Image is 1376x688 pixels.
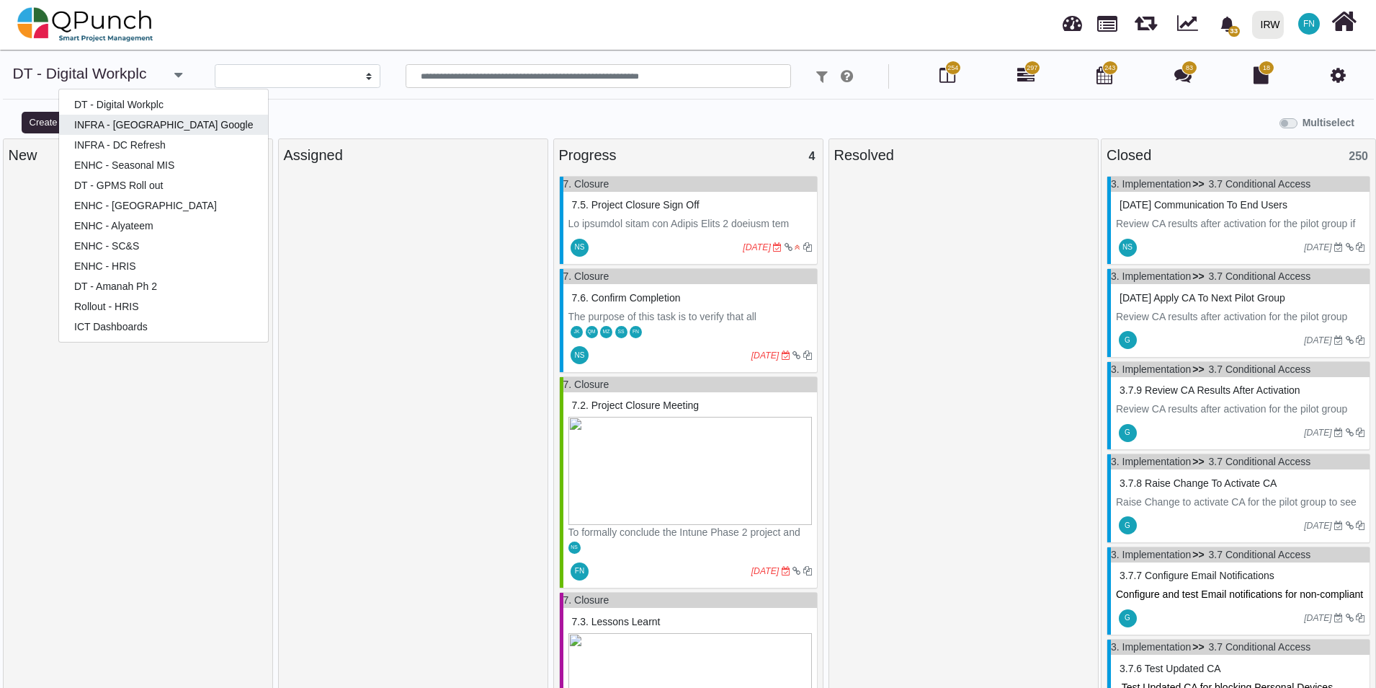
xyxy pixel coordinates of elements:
[603,330,610,335] span: MZ
[59,296,268,317] a: Rollout - HRIS
[751,350,779,361] i: [DATE]
[1111,549,1191,560] a: 3. Implementation
[59,236,268,256] a: ENHC - SC&S
[1119,239,1137,257] span: Nadeem Sheikh
[630,326,642,338] span: Francis Ndichu
[834,144,1093,166] div: Resolved
[939,66,955,84] i: Board
[792,567,800,575] i: Dependant Task
[1334,243,1343,252] i: Due Date
[803,567,812,575] i: Clone
[1017,72,1035,84] a: 297
[809,150,816,162] span: 4
[1304,335,1332,345] i: [DATE]
[1303,117,1354,128] b: Multiselect
[1209,178,1311,190] a: 3.7 Conditional Access
[59,216,268,236] a: ENHC - Alyateem
[571,563,589,581] span: Francis Ndichu
[1209,270,1311,282] a: 3.7 Conditional Access
[773,243,782,252] i: Due Date
[633,330,639,335] span: FN
[571,326,583,338] span: Japheth Karumwa
[1356,428,1364,437] i: Clone
[1246,1,1290,48] a: IRW
[572,292,681,304] span: #53985
[59,175,268,195] a: DT - GPMS Roll out
[841,69,853,84] i: e.g: punch or !ticket or &Category or #label or @username or $priority or *iteration or ^addition...
[1119,609,1137,627] span: Gambir
[568,417,812,525] img: 99dbc474-70b6-42fa-b564-20bea05829cb.png
[782,351,790,360] i: Due Date
[1063,9,1082,30] span: Dashboard
[59,256,268,276] a: ENHC - HRIS
[1346,521,1354,530] i: Dependant Task
[1186,63,1193,74] span: 83
[1111,363,1191,375] a: 3. Implementation
[17,3,153,46] img: qpunch-sp.fa6292f.png
[1111,178,1191,190] a: 3. Implementation
[59,115,268,135] a: INFRA - [GEOGRAPHIC_DATA] Google
[588,330,596,335] span: QM
[1170,1,1211,48] div: Dynamic Report
[1356,521,1364,530] i: Clone
[1356,614,1364,622] i: Clone
[1211,1,1246,46] a: bell fill33
[1263,63,1270,74] span: 18
[1209,363,1311,375] a: 3.7 Conditional Access
[1120,570,1274,581] span: #75353
[1120,199,1287,211] span: #75357
[559,144,818,166] div: Progress
[600,326,612,338] span: Mohammed Zabhier
[572,616,661,627] span: #53979
[1346,243,1354,252] i: Dependant Task
[1120,292,1285,304] span: #75356
[1174,66,1192,84] i: Punch Discussion
[1119,424,1137,442] span: Gambir
[1304,521,1332,531] i: [DATE]
[1116,402,1364,417] p: Review CA results after activation for the pilot group
[1116,309,1364,325] p: Review CA results after activation for the pilot group
[563,178,609,190] a: 7. Closure
[1228,26,1240,37] span: 33
[574,330,580,335] span: JK
[1334,614,1343,622] i: Due Date
[785,243,792,252] i: Dependant Task
[59,135,268,155] a: INFRA - DC Refresh
[1120,384,1300,396] span: #75355
[1111,641,1191,653] a: 3. Implementation
[1334,428,1343,437] i: Due Date
[615,326,627,338] span: Samuel Serugo
[1298,13,1320,35] span: Francis Ndichu
[1111,270,1191,282] a: 3. Implementation
[1304,242,1332,252] i: [DATE]
[1125,337,1130,344] span: G
[1346,336,1354,345] i: Dependant Task
[563,379,609,390] a: 7. Closure
[572,199,700,211] span: #53986
[1331,8,1357,35] i: Home
[59,155,268,175] a: ENHC - Seasonal MIS
[1125,614,1130,622] span: G
[563,594,609,606] a: 7. Closure
[22,112,94,133] button: Create Punch
[1215,11,1240,37] div: Notification
[575,244,585,251] span: NS
[1116,216,1364,262] p: Review CA results after activation for the pilot group if the results are as expected then Send c...
[1135,7,1157,31] span: Releases
[1119,516,1137,534] span: Gambir
[59,317,268,337] a: ICT Dashboards
[59,94,268,115] a: DT - Digital Workplc
[575,568,584,575] span: FN
[59,276,268,296] a: DT - Amanah Ph 2
[1209,641,1311,653] a: 3.7 Conditional Access
[1290,1,1328,47] a: FN
[782,567,790,575] i: Due Date
[1096,66,1112,84] i: Calendar
[1304,428,1332,438] i: [DATE]
[1356,336,1364,345] i: Clone
[1119,331,1137,349] span: Gambir
[9,144,267,166] div: New
[1304,613,1332,623] i: [DATE]
[1017,66,1035,84] i: Gantt
[743,242,771,252] i: [DATE]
